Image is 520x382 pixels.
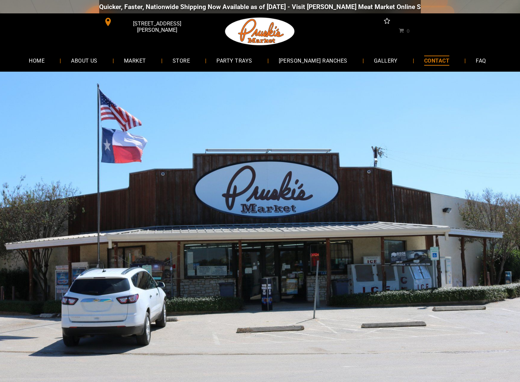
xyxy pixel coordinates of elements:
[383,17,391,27] a: Social network
[407,28,409,33] span: 0
[466,52,496,69] a: FAQ
[99,17,202,27] a: [STREET_ADDRESS][PERSON_NAME]
[364,52,408,69] a: GALLERY
[414,52,459,69] a: CONTACT
[408,17,417,27] a: instagram
[269,52,357,69] a: [PERSON_NAME] RANCHES
[61,52,108,69] a: ABOUT US
[395,17,404,27] a: facebook
[114,52,156,69] a: MARKET
[421,17,430,27] a: email
[162,52,200,69] a: STORE
[19,52,55,69] a: HOME
[114,17,200,36] span: [STREET_ADDRESS][PERSON_NAME]
[206,52,262,69] a: PARTY TRAYS
[224,13,296,50] img: Pruski-s+Market+HQ+Logo2-259w.png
